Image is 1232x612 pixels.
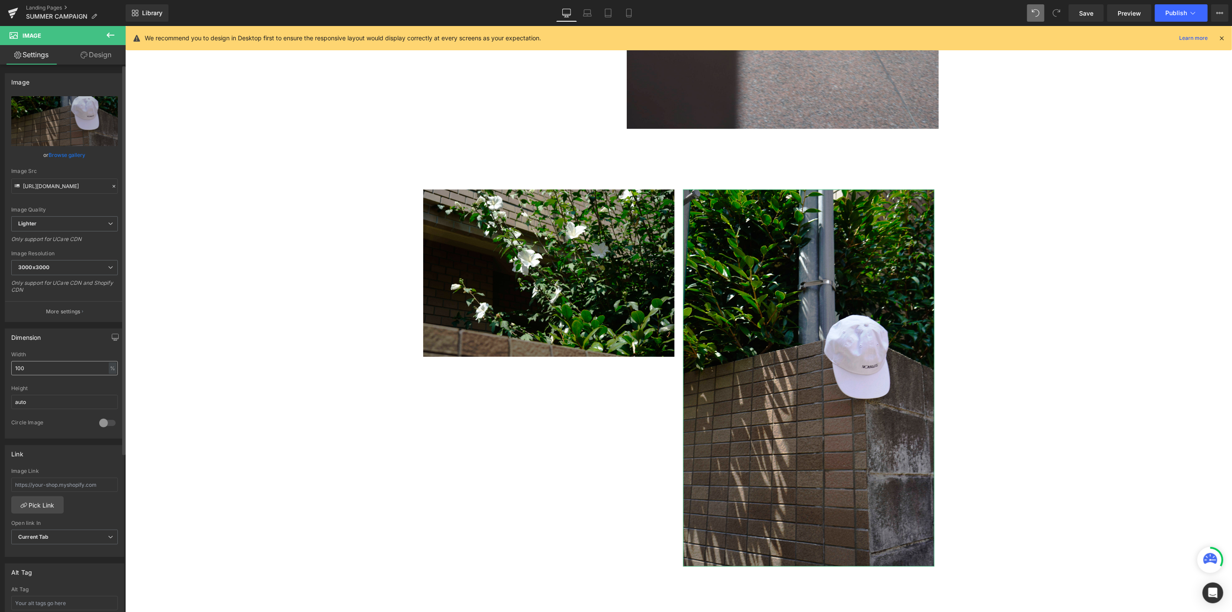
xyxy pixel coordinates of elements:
[1203,583,1223,603] div: Open Intercom Messenger
[1107,4,1151,22] a: Preview
[11,564,32,576] div: Alt Tag
[598,4,619,22] a: Tablet
[11,468,118,474] div: Image Link
[11,251,118,257] div: Image Resolution
[1118,9,1141,18] span: Preview
[26,13,88,20] span: SUMMER CAMPAIGN
[49,147,86,163] a: Browse gallery
[11,419,91,428] div: Circle Image
[11,520,118,526] div: Open link In
[18,534,49,540] b: Current Tab
[11,179,118,194] input: Link
[619,4,639,22] a: Mobile
[46,308,81,316] p: More settings
[23,32,41,39] span: Image
[11,236,118,248] div: Only support for UCare CDN
[11,168,118,174] div: Image Src
[145,33,541,43] p: We recommend you to design in Desktop first to ensure the responsive layout would display correct...
[11,280,118,299] div: Only support for UCare CDN and Shopify CDN
[11,446,23,458] div: Link
[5,301,124,322] button: More settings
[11,361,118,375] input: auto
[11,395,118,409] input: auto
[65,45,127,65] a: Design
[11,586,118,592] div: Alt Tag
[1211,4,1229,22] button: More
[11,496,64,514] a: Pick Link
[11,478,118,492] input: https://your-shop.myshopify.com
[1048,4,1065,22] button: Redo
[18,220,36,227] b: Lighter
[11,150,118,160] div: or
[11,596,118,610] input: Your alt tags go here
[1176,33,1211,43] a: Learn more
[1079,9,1093,18] span: Save
[109,362,117,374] div: %
[11,74,29,86] div: Image
[577,4,598,22] a: Laptop
[126,4,169,22] a: New Library
[556,4,577,22] a: Desktop
[11,385,118,391] div: Height
[11,207,118,213] div: Image Quality
[142,9,162,17] span: Library
[11,329,41,341] div: Dimension
[11,352,118,358] div: Width
[1027,4,1044,22] button: Undo
[1155,4,1208,22] button: Publish
[18,264,49,270] b: 3000x3000
[26,4,126,11] a: Landing Pages
[1165,10,1187,16] span: Publish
